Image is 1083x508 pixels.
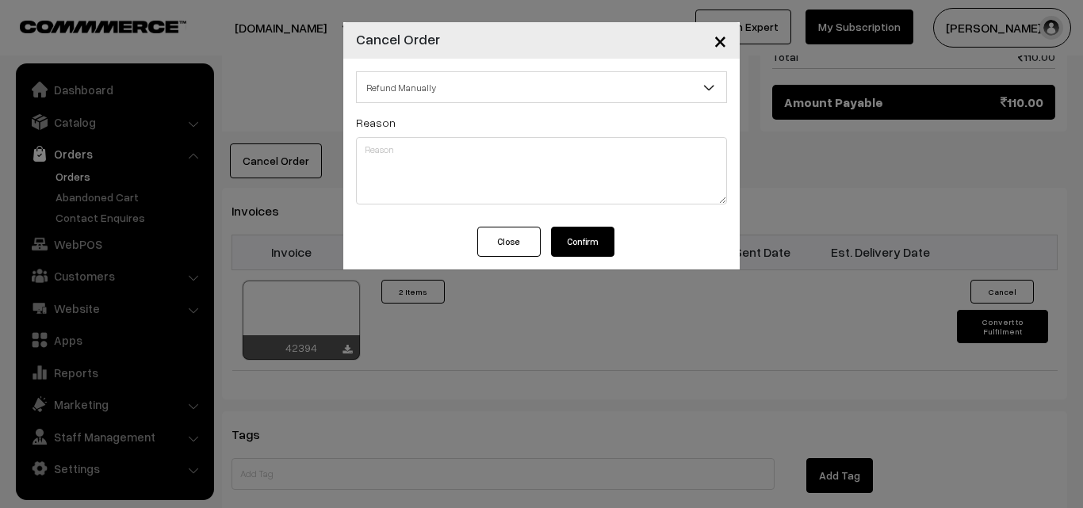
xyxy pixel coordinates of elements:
label: Reason [356,114,396,131]
button: Close [701,16,740,65]
button: Close [477,227,541,257]
h4: Cancel Order [356,29,440,50]
button: Confirm [551,227,614,257]
span: Refund Manually [356,71,727,103]
span: × [714,25,727,55]
span: Refund Manually [357,74,726,101]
